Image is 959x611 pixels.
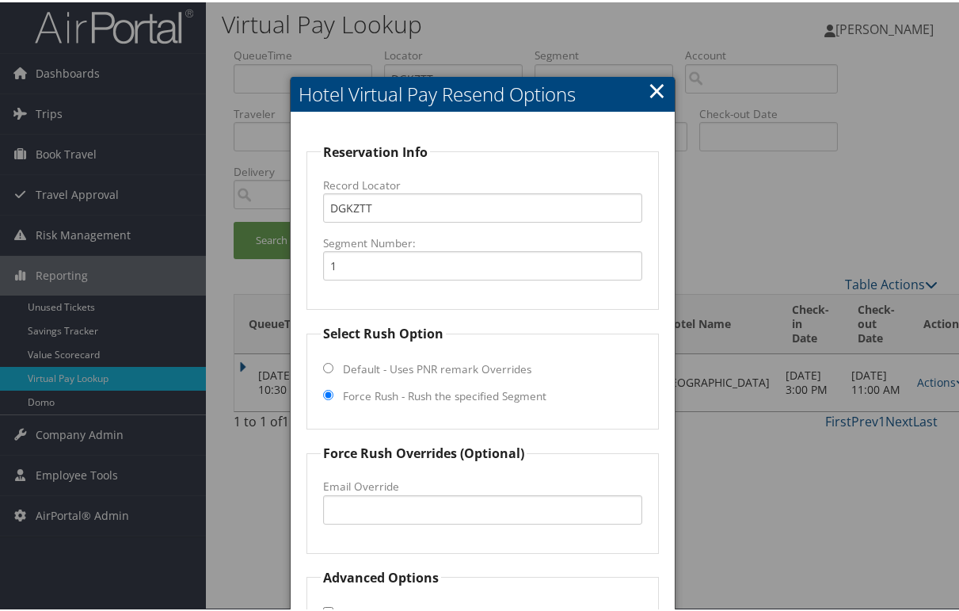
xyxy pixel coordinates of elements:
label: Segment Number: [323,233,643,249]
legend: Force Rush Overrides (Optional) [321,441,527,460]
legend: Reservation Info [321,140,430,159]
h2: Hotel Virtual Pay Resend Options [291,74,675,109]
legend: Select Rush Option [321,322,446,341]
label: Record Locator [323,175,643,191]
label: Email Override [323,476,643,492]
legend: Advanced Options [321,566,441,585]
label: Default - Uses PNR remark Overrides [343,359,531,375]
a: Close [648,72,666,104]
label: Force Rush - Rush the specified Segment [343,386,546,402]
